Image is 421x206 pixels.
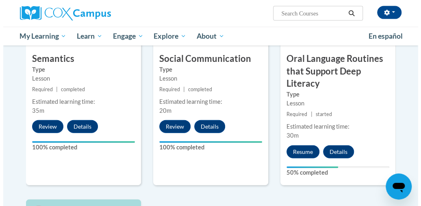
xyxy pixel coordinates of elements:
div: Estimated learning time: [283,122,386,131]
div: Lesson [283,99,386,108]
label: Type [283,90,386,99]
input: Search Courses [277,9,342,18]
button: Details [320,145,351,158]
span: started [312,111,329,117]
span: Required [156,86,177,92]
span: En español [365,32,399,40]
span: About [193,31,221,41]
span: completed [58,86,82,92]
i:  [345,11,352,17]
label: Type [29,65,132,74]
label: 100% completed [156,143,259,152]
div: Your progress [29,141,132,143]
button: Review [156,120,187,133]
a: Explore [145,27,188,46]
div: Your progress [156,141,259,143]
h3: Social Communication [150,53,265,65]
span: | [307,111,309,117]
div: Estimated learning time: [29,97,132,106]
div: Lesson [29,74,132,83]
span: | [53,86,54,92]
span: Required [283,111,304,117]
span: Explore [150,31,183,41]
img: Cox Campus [17,6,108,21]
span: Engage [110,31,140,41]
span: completed [185,86,209,92]
span: 20m [156,107,168,114]
label: 100% completed [29,143,132,152]
div: Your progress [283,167,335,168]
button: Account Settings [374,6,398,19]
div: Main menu [11,27,405,46]
span: 35m [29,107,41,114]
span: | [180,86,182,92]
button: Details [64,120,95,133]
span: 30m [283,132,295,139]
label: 50% completed [283,168,386,177]
h3: Oral Language Routines that Support Deep Literacy [277,53,392,90]
span: Required [29,86,50,92]
div: Estimated learning time: [156,97,259,106]
a: Engage [104,27,145,46]
button: Details [191,120,222,133]
a: About [188,27,226,46]
a: Cox Campus [17,6,136,21]
div: Lesson [156,74,259,83]
a: My Learning [11,27,69,46]
button: Search [342,9,354,18]
button: Resume [283,145,316,158]
iframe: Button to launch messaging window, conversation in progress [382,173,408,199]
a: Learn [68,27,104,46]
span: My Learning [16,31,63,41]
h3: Semantics [23,53,138,65]
a: En español [360,28,405,45]
span: Learn [74,31,99,41]
label: Type [156,65,259,74]
button: Review [29,120,60,133]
